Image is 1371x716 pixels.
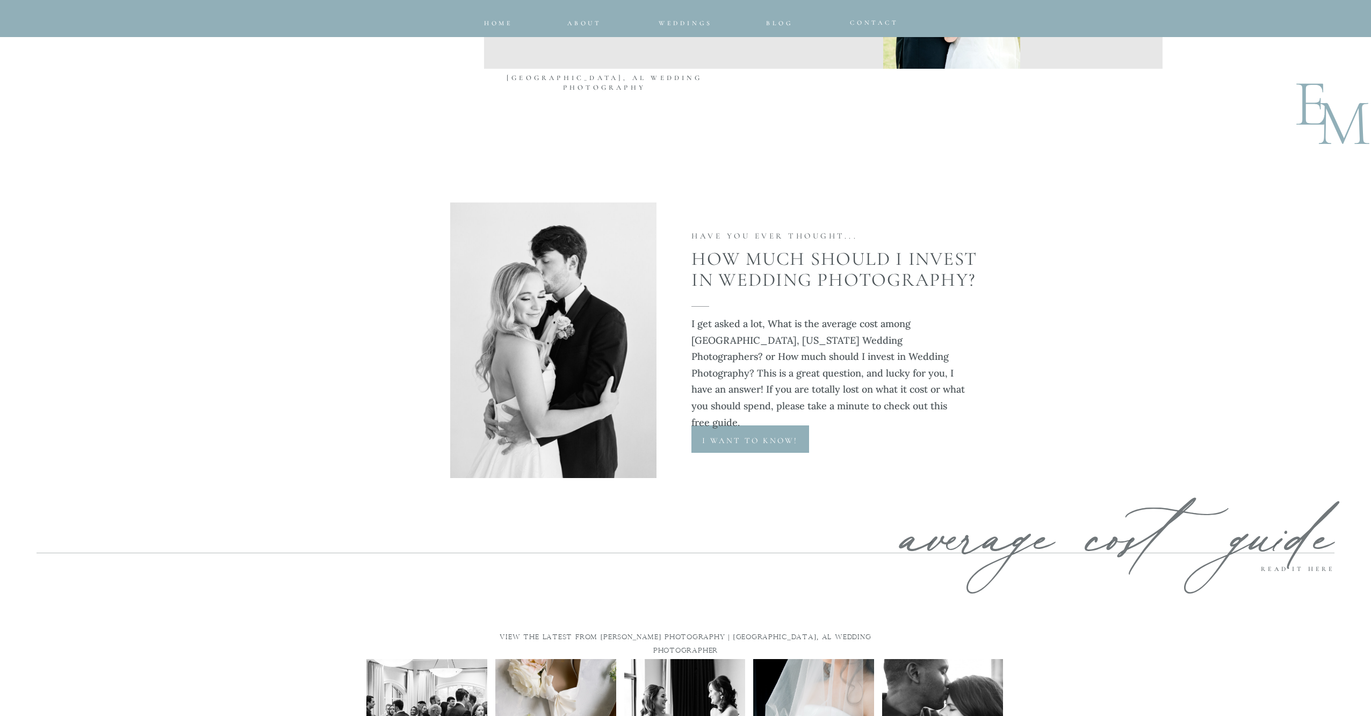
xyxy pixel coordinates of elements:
[483,17,514,24] a: home
[691,249,979,293] h2: How much should i invest in Wedding Photography?
[758,17,802,24] a: Blog
[476,631,895,650] p: View the latest from [PERSON_NAME] photography | [GEOGRAPHIC_DATA], al wedding photographer
[850,17,889,24] a: CONTACT
[477,73,732,83] p: [GEOGRAPHIC_DATA], AL Wedding Photography
[659,19,712,27] span: Weddings
[802,497,1334,575] a: average cost guide
[691,435,809,445] a: I want to know!
[567,17,598,24] a: about
[691,230,927,241] p: have you ever thought...
[1100,565,1335,575] a: Read it here
[850,19,899,26] span: CONTACT
[650,17,721,24] a: Weddings
[691,316,966,418] p: I get asked a lot, What is the average cost among [GEOGRAPHIC_DATA], [US_STATE] Wedding Photograp...
[766,19,793,27] span: Blog
[484,19,513,27] span: home
[1294,68,1319,104] p: E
